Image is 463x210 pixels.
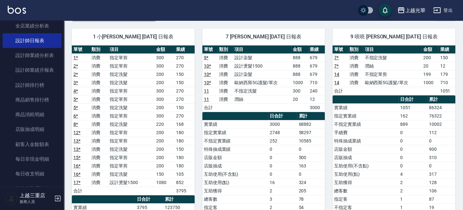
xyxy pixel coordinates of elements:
[174,145,194,153] td: 150
[202,103,218,112] td: 合計
[204,97,209,102] a: 11
[399,112,428,120] td: 162
[174,70,194,78] td: 150
[108,45,155,54] th: 項目
[3,78,62,93] a: 設計師排行榜
[202,120,268,128] td: 實業績
[308,103,325,112] td: 3000
[202,45,218,54] th: 單號
[155,45,174,54] th: 金額
[363,70,422,78] td: 不指定單剪
[155,70,174,78] td: 200
[297,128,325,137] td: 58297
[3,48,62,63] a: 設計師業績分析表
[233,62,291,70] td: 設計燙髮1500
[333,137,398,145] td: 特殊抽成業績
[427,170,455,178] td: 317
[399,120,428,128] td: 889
[333,145,398,153] td: 店販金額
[297,153,325,162] td: 500
[308,45,325,54] th: 業績
[72,187,90,195] td: 合計
[233,70,291,78] td: 設計染髮
[268,128,297,137] td: 2748
[333,103,398,112] td: 實業績
[108,145,155,153] td: 指定洗髮
[399,178,428,187] td: 2
[155,78,174,87] td: 200
[108,103,155,112] td: 指定洗髮
[155,137,174,145] td: 200
[90,128,108,137] td: 消費
[72,45,90,54] th: 單號
[297,137,325,145] td: 10585
[399,153,428,162] td: 0
[399,103,428,112] td: 1051
[297,145,325,153] td: 0
[202,137,268,145] td: 不指定實業績
[405,6,425,14] div: 上越光華
[108,95,155,103] td: 指定單剪
[268,120,297,128] td: 3000
[340,34,448,40] span: 9 喨喨 [PERSON_NAME] [DATE] 日報表
[90,153,108,162] td: 消費
[174,112,194,120] td: 270
[297,187,325,195] td: 205
[90,87,108,95] td: 消費
[438,70,455,78] td: 179
[422,78,438,87] td: 1000
[363,78,422,87] td: 歐納西斯5G護髮/單次
[348,78,363,87] td: 消費
[363,53,422,62] td: 不指定洗髮
[233,78,291,87] td: 歐納西斯5G護髮/單次
[90,178,108,187] td: 消費
[90,62,108,70] td: 消費
[268,145,297,153] td: 0
[80,34,187,40] span: 1 小[PERSON_NAME] [DATE] 日報表
[379,4,391,17] button: save
[155,103,174,112] td: 200
[268,153,297,162] td: 0
[297,162,325,170] td: 163
[333,162,398,170] td: 互助使用(不含點)
[108,120,155,128] td: 指定洗髮
[155,128,174,137] td: 200
[202,187,268,195] td: 互助獲得
[90,70,108,78] td: 消費
[438,87,455,95] td: 1051
[20,199,52,205] p: 服務人員
[72,45,195,195] table: a dense table
[174,187,194,195] td: 3795
[217,95,233,103] td: 消費
[348,53,363,62] td: 消費
[155,53,174,62] td: 300
[333,87,348,95] td: 合計
[174,103,194,112] td: 150
[174,153,194,162] td: 180
[399,162,428,170] td: 0
[333,120,398,128] td: 不指定實業績
[174,78,194,87] td: 150
[268,187,297,195] td: 2
[333,153,398,162] td: 店販抽成
[431,4,455,16] button: 登出
[155,162,174,170] td: 200
[233,53,291,62] td: 設計染髮
[291,95,308,103] td: 20
[217,53,233,62] td: 消費
[90,145,108,153] td: 消費
[90,137,108,145] td: 消費
[174,162,194,170] td: 180
[174,62,194,70] td: 270
[3,166,62,181] a: 每日收支明細
[333,45,455,95] table: a dense table
[291,78,308,87] td: 1000
[217,87,233,95] td: 消費
[297,120,325,128] td: 68882
[348,70,363,78] td: 消費
[308,78,325,87] td: 710
[155,87,174,95] td: 300
[90,45,108,54] th: 類別
[291,45,308,54] th: 金額
[233,87,291,95] td: 不指定洗髮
